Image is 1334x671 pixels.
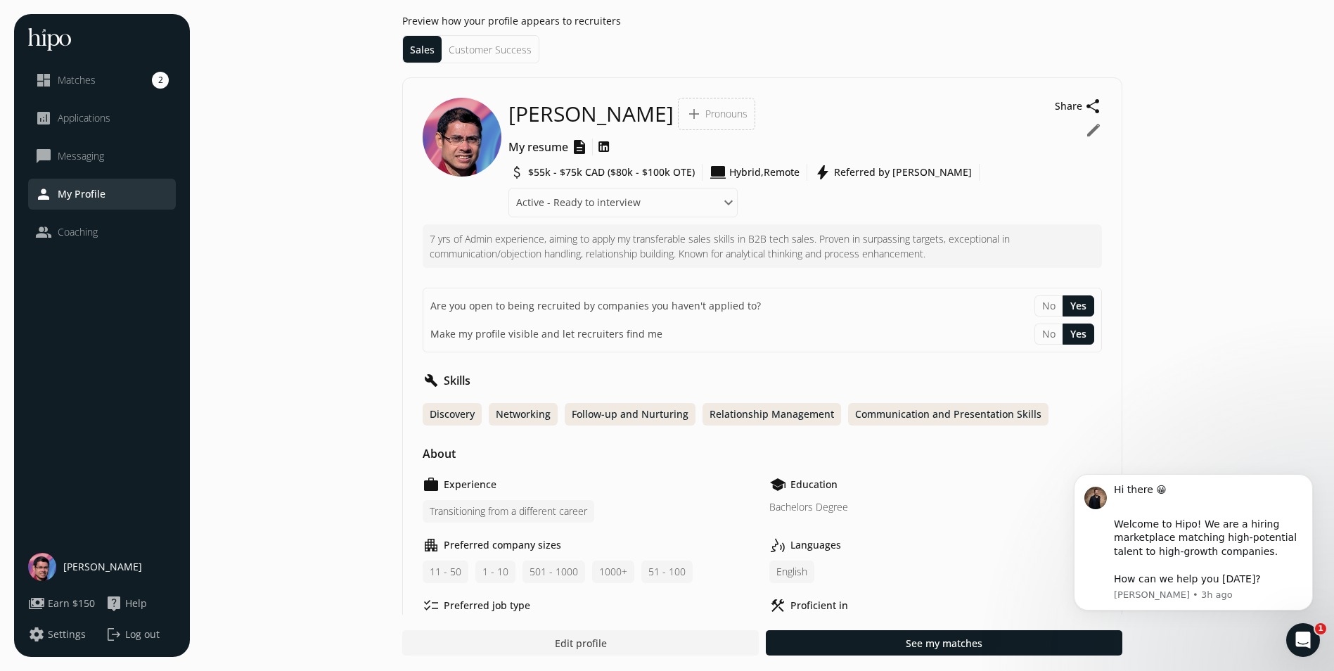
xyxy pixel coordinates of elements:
span: Hybrid, [729,165,764,179]
span: school [769,476,786,493]
img: candidate-image [423,98,501,177]
span: Log out [125,627,160,641]
span: checklist [423,597,440,614]
span: 2 [152,72,169,89]
h1: Preview how your profile appears to recruiters [402,14,1122,28]
span: See my matches [906,636,982,651]
a: settingsSettings [28,626,98,643]
span: chat_bubble_outline [35,148,52,165]
h2: About [423,445,456,462]
p: 7 yrs of Admin experience, aiming to apply my transferable sales skills in B2B tech sales. Proven... [430,231,1095,261]
span: share [1085,98,1102,115]
div: Relationship Management [703,403,841,426]
button: Shareshare [1055,98,1102,115]
span: [PERSON_NAME] [63,560,142,574]
span: Earn $150 [48,596,95,611]
div: Bachelors Degree [769,500,1102,514]
span: Remote [764,165,800,179]
div: 51 - 100 [641,561,693,583]
a: paymentsEarn $150 [28,595,98,612]
span: live_help [105,595,122,612]
div: Transitioning from a different career [423,500,594,523]
div: Communication and Presentation Skills [848,403,1048,426]
button: settingsSettings [28,626,86,643]
div: 1000+ [592,561,634,583]
button: paymentsEarn $150 [28,595,95,612]
a: dashboardMatches2 [35,72,169,89]
span: construction [769,597,786,614]
button: edit [1085,122,1102,139]
span: [PERSON_NAME] [508,101,674,127]
span: people [35,224,52,241]
div: 1 - 10 [475,561,515,583]
span: bolt [814,164,831,181]
span: Applications [58,111,110,125]
button: No [1034,324,1063,345]
span: Are you open to being recruited by companies you haven't applied to? [430,299,761,313]
span: attach_money [508,164,525,181]
span: Matches [58,73,96,87]
img: user-photo [28,553,56,581]
span: Messaging [58,149,104,163]
div: Follow-up and Nurturing [565,403,695,426]
button: See my matches [766,630,1122,656]
a: personMy Profile [35,186,169,203]
a: analyticsApplications [35,110,169,127]
span: Share [1055,99,1082,113]
h2: Education [790,478,838,492]
a: My resumedescription [508,139,588,155]
span: Pronouns [705,107,748,121]
iframe: Intercom live chat [1286,623,1320,657]
span: Help [125,596,147,611]
span: description [571,139,588,155]
div: Discovery [423,403,482,426]
li: Customer Success [442,36,539,63]
span: Edit profile [554,636,606,651]
h2: Skills [444,372,470,389]
button: Yes [1063,324,1094,345]
a: live_helpHelp [105,595,176,612]
iframe: Intercom notifications message [1053,453,1334,633]
h2: Preferred job type [444,599,530,613]
h2: Languages [790,538,841,552]
div: 501 - 1000 [522,561,585,583]
span: Coaching [58,225,98,239]
span: apartment [423,537,440,554]
div: Networking [489,403,558,426]
span: 1 [1315,623,1326,634]
button: Yes [1063,295,1094,317]
span: build [423,372,440,389]
button: logoutLog out [105,626,176,643]
button: Edit profile [402,630,759,656]
a: chat_bubble_outlineMessaging [35,148,169,165]
span: Make my profile visible and let recruiters find me [430,327,662,341]
li: Sales [403,36,442,63]
span: work [423,476,440,493]
span: person [35,186,52,203]
span: My resume [508,139,568,155]
span: Settings [48,627,86,641]
span: add [686,106,703,122]
span: dashboard [35,72,52,89]
button: No [1034,295,1063,317]
span: analytics [35,110,52,127]
div: 11 - 50 [423,561,468,583]
button: live_helpHelp [105,595,147,612]
span: $55k - $75k CAD ($80k - $100k OTE) [528,165,695,179]
span: voice_selection [769,537,786,554]
span: settings [28,626,45,643]
span: computer [710,164,726,181]
span: logout [105,626,122,643]
h2: Preferred company sizes [444,538,561,552]
span: My Profile [58,187,105,201]
h2: Proficient in [790,599,848,613]
a: peopleCoaching [35,224,169,241]
span: payments [28,595,45,612]
h2: Experience [444,478,496,492]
